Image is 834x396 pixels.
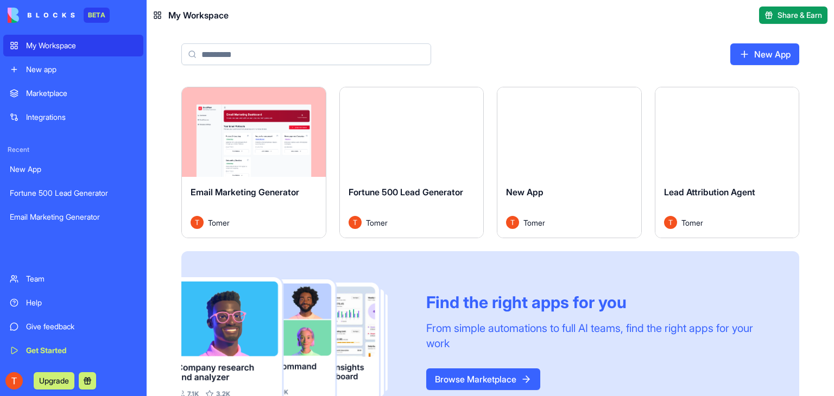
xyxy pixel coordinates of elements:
[181,87,326,238] a: Email Marketing GeneratorAvatarTomer
[426,368,540,390] a: Browse Marketplace
[3,268,143,290] a: Team
[3,106,143,128] a: Integrations
[3,35,143,56] a: My Workspace
[5,372,23,389] img: ACg8ocLDpVl1swD76Xm_DxTYvs-9X2-qOzDMiyDj85z6Ua2MfEk1OQ=s96-c
[506,187,544,197] span: New App
[3,158,143,180] a: New App
[426,321,773,351] div: From simple automations to full AI teams, find the right apps for your work
[8,8,75,23] img: logo
[3,59,143,80] a: New app
[26,112,137,123] div: Integrations
[34,375,74,386] a: Upgrade
[26,64,137,75] div: New app
[208,217,230,228] span: Tomer
[26,297,137,308] div: Help
[426,292,773,312] div: Find the right apps for you
[664,216,677,229] img: Avatar
[10,164,137,175] div: New App
[26,321,137,332] div: Give feedback
[730,43,799,65] a: New App
[3,82,143,104] a: Marketplace
[191,187,299,197] span: Email Marketing Generator
[506,216,519,229] img: Avatar
[191,216,204,229] img: Avatar
[349,187,463,197] span: Fortune 500 Lead Generator
[26,273,137,284] div: Team
[26,88,137,99] div: Marketplace
[10,212,137,222] div: Email Marketing Generator
[34,372,74,389] button: Upgrade
[26,345,137,356] div: Get Started
[26,40,137,51] div: My Workspace
[3,292,143,314] a: Help
[3,206,143,228] a: Email Marketing Generator
[664,187,755,197] span: Lead Attribution Agent
[497,87,642,238] a: New AppAvatarTomer
[3,182,143,204] a: Fortune 500 Lead Generator
[366,217,388,228] span: Tomer
[778,10,822,21] span: Share & Earn
[523,217,545,228] span: Tomer
[84,8,110,23] div: BETA
[759,7,827,24] button: Share & Earn
[349,216,362,229] img: Avatar
[3,316,143,337] a: Give feedback
[681,217,703,228] span: Tomer
[168,9,229,22] span: My Workspace
[10,188,137,199] div: Fortune 500 Lead Generator
[3,145,143,154] span: Recent
[655,87,800,238] a: Lead Attribution AgentAvatarTomer
[3,340,143,361] a: Get Started
[8,8,110,23] a: BETA
[339,87,484,238] a: Fortune 500 Lead GeneratorAvatarTomer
